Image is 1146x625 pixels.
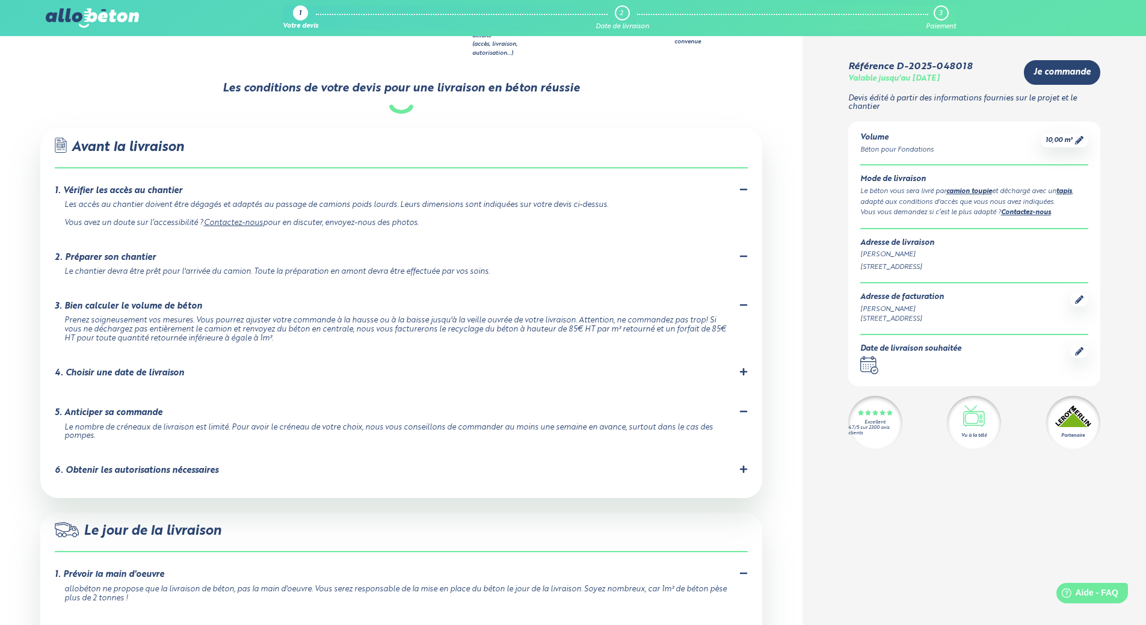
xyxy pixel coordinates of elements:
[596,5,649,31] a: 2 Date de livraison
[926,5,956,31] a: 3 Paiement
[55,138,748,168] div: Avant la livraison
[55,368,184,378] div: 4. Choisir une date de livraison
[864,420,886,425] div: Excellent
[64,316,733,343] div: Prenez soigneusement vos mesures. Vous pourrez ajuster votre commande à la hausse ou à la baisse ...
[1061,432,1085,439] div: Partenaire
[46,8,138,28] img: allobéton
[860,314,944,324] div: [STREET_ADDRESS]
[1056,188,1072,195] a: tapis
[55,301,202,312] div: 3. Bien calculer le volume de béton
[596,23,649,31] div: Date de livraison
[299,10,301,18] div: 1
[55,522,748,553] div: Le jour de la livraison
[223,82,580,95] div: Les conditions de votre devis pour une livraison en béton réussie
[204,219,263,227] a: Contactez-nous
[860,239,1088,248] div: Adresse de livraison
[860,304,944,315] div: [PERSON_NAME]
[860,175,1088,184] div: Mode de livraison
[848,94,1100,112] p: Devis édité à partir des informations fournies sur le projet et le chantier
[860,208,1088,218] div: Vous vous demandez si c’est le plus adapté ? .
[848,75,940,84] div: Valable jusqu'au [DATE]
[961,432,987,439] div: Vu à la télé
[283,5,318,31] a: 1 Votre devis
[946,188,992,195] a: camion toupie
[860,186,1088,208] div: Le béton vous sera livré par et déchargé avec un , adapté aux conditions d'accès que vous nous av...
[860,262,1088,272] div: [STREET_ADDRESS]
[55,408,162,418] div: 5. Anticiper sa commande
[1039,578,1133,612] iframe: Help widget launcher
[1024,60,1100,85] a: Je commande
[860,134,934,143] div: Volume
[860,250,1088,260] div: [PERSON_NAME]
[1034,67,1091,78] span: Je commande
[939,10,942,17] div: 3
[64,585,733,603] div: allobéton ne propose que la livraison de béton, pas la main d'oeuvre. Vous serez responsable de l...
[55,570,164,580] div: 1. Prévoir la main d'oeuvre
[848,61,972,72] div: Référence D-2025-048018
[283,23,318,31] div: Votre devis
[64,201,733,227] div: Les accès au chantier doivent être dégagés et adaptés au passage de camions poids lourds. Leurs d...
[55,522,79,537] img: truck.c7a9816ed8b9b1312949.png
[55,466,218,476] div: 6. Obtenir les autorisations nécessaires
[64,423,733,441] div: Le nombre de créneaux de livraison est limité. Pour avoir le créneau de votre choix, nous vous co...
[472,14,532,58] div: Nous vérifions ensemble les derniers détails (accès, livraison, autorisation…)
[926,23,956,31] div: Paiement
[1001,209,1051,216] a: Contactez-nous
[620,10,623,17] div: 2
[848,425,902,436] div: 4.7/5 sur 2300 avis clients
[64,268,733,277] div: Le chantier devra être prêt pour l'arrivée du camion. Toute la préparation en amont devra être ef...
[55,186,182,196] div: 1. Vérifier les accès au chantier
[55,253,156,263] div: 2. Préparer son chantier
[860,293,944,302] div: Adresse de facturation
[860,145,934,155] div: Béton pour Fondations
[860,345,961,354] div: Date de livraison souhaitée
